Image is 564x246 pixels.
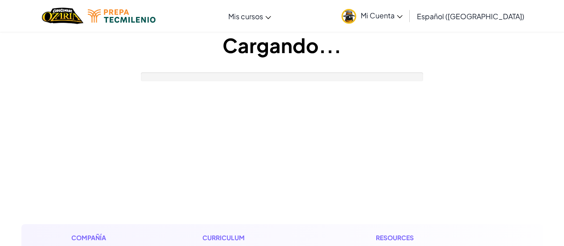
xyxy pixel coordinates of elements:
a: Ozaria by CodeCombat logo [42,7,83,25]
a: Español ([GEOGRAPHIC_DATA]) [412,4,529,28]
img: Home [42,7,83,25]
h1: Resources [376,233,493,242]
span: Mi Cuenta [361,11,403,20]
span: Español ([GEOGRAPHIC_DATA]) [417,12,524,21]
a: Mis cursos [224,4,276,28]
span: Mis cursos [228,12,263,21]
h1: Curriculum [202,233,320,242]
img: avatar [342,9,356,24]
img: Tecmilenio logo [88,9,156,23]
a: Mi Cuenta [337,2,407,30]
h1: Compañía [71,233,146,242]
